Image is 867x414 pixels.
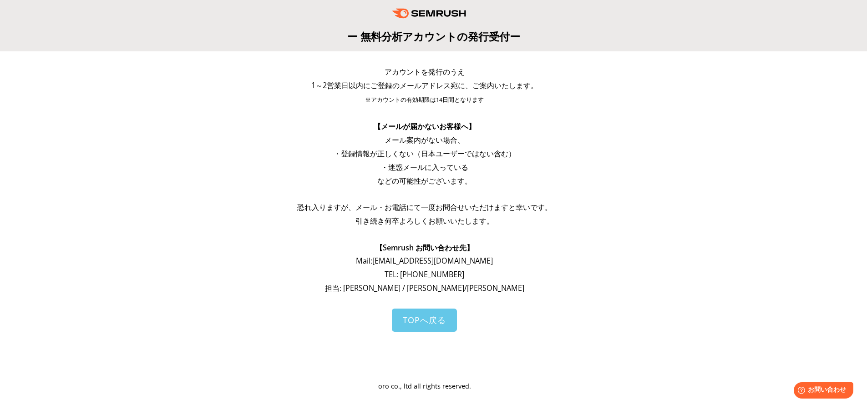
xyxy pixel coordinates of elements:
span: TOPへ戻る [403,314,446,325]
iframe: Help widget launcher [786,379,857,404]
span: などの可能性がございます。 [377,176,472,186]
span: 担当: [PERSON_NAME] / [PERSON_NAME]/[PERSON_NAME] [325,283,524,293]
span: oro co., ltd all rights reserved. [378,382,471,390]
span: ※アカウントの有効期限は14日間となります [365,96,484,104]
span: 【メールが届かないお客様へ】 [374,121,476,131]
span: アカウントを発行のうえ [385,67,465,77]
span: TEL: [PHONE_NUMBER] [385,269,464,279]
span: ・登録情報が正しくない（日本ユーザーではない含む） [334,149,516,159]
span: 恐れ入りますが、メール・お電話にて一度お問合せいただけますと幸いです。 [297,202,552,212]
span: ー 無料分析アカウントの発行受付ー [347,29,520,44]
span: 引き続き何卒よろしくお願いいたします。 [355,216,494,226]
span: Mail: [EMAIL_ADDRESS][DOMAIN_NAME] [356,256,493,266]
span: 【Semrush お問い合わせ先】 [375,243,474,253]
span: 1～2営業日以内にご登録のメールアドレス宛に、ご案内いたします。 [311,80,538,90]
span: メール案内がない場合、 [385,135,465,145]
span: ・迷惑メールに入っている [381,162,468,172]
a: TOPへ戻る [392,309,457,332]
